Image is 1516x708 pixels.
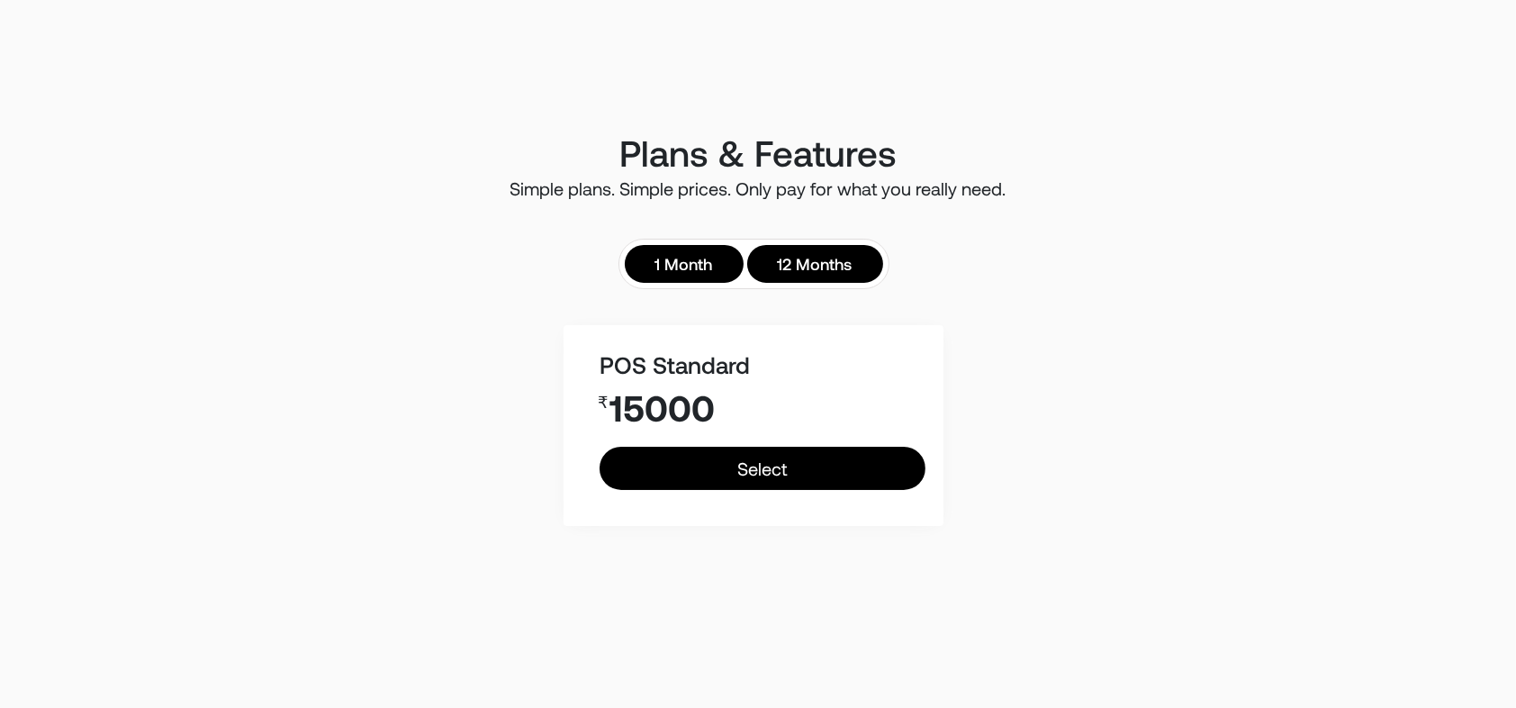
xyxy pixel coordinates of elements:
[201,181,1315,196] p: Simple plans. Simple prices. Only pay for what you really need.
[201,131,1315,174] h1: Plans & Features
[625,245,744,283] a: 1 Month
[747,245,883,283] a: 12 Months
[600,350,926,378] h2: POS Standard
[600,447,926,490] a: Select
[600,386,926,429] h6: 15000
[598,393,608,413] p: ₹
